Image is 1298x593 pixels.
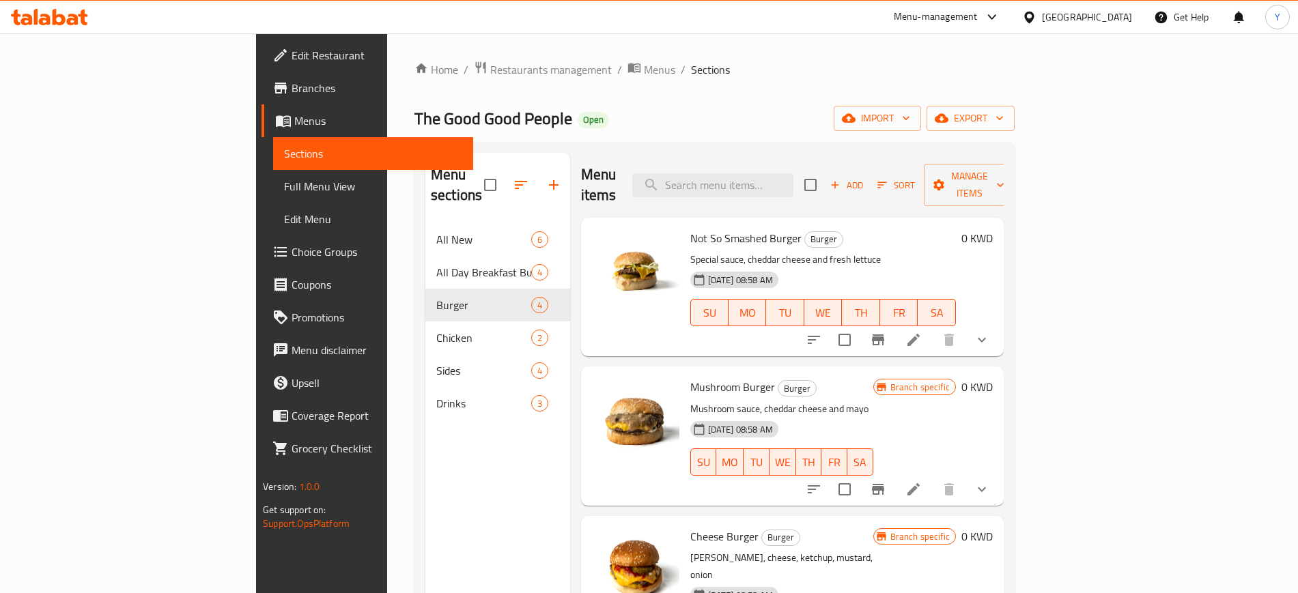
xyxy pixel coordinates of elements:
a: Coverage Report [262,399,472,432]
span: Menus [294,113,462,129]
a: Menu disclaimer [262,334,472,366]
div: All New6 [425,223,570,256]
div: All Day Breakfast Burritos [436,264,531,280]
span: 4 [532,364,548,377]
h6: 0 KWD [961,229,993,248]
svg: Show Choices [974,332,990,348]
span: Y [1275,10,1280,25]
input: search [632,173,793,197]
a: Support.OpsPlatform [263,515,350,532]
div: Open [578,112,609,128]
span: Burger [805,231,843,247]
span: Edit Menu [284,211,462,227]
p: Special sauce, cheddar cheese and fresh lettuce [690,251,956,268]
a: Edit menu item [905,481,922,497]
a: Coupons [262,268,472,301]
span: 1.0.0 [299,478,320,495]
button: WE [804,299,842,326]
a: Menus [262,104,472,137]
span: Sections [284,145,462,162]
div: Menu-management [894,9,978,25]
span: Sides [436,362,531,379]
button: TU [744,448,770,476]
a: Upsell [262,366,472,399]
button: SU [690,299,729,326]
button: Add [825,175,869,196]
a: Edit Restaurant [262,39,472,72]
div: items [531,395,548,411]
span: SU [696,303,723,323]
span: Restaurants management [490,61,612,78]
span: TU [772,303,798,323]
span: Sort sections [505,169,537,201]
span: SA [923,303,950,323]
button: delete [933,323,965,356]
a: Sections [273,137,472,170]
span: Drinks [436,395,531,411]
span: Branches [292,80,462,96]
span: WE [810,303,836,323]
span: 6 [532,233,548,246]
span: Burger [436,297,531,313]
div: Drinks3 [425,387,570,420]
button: MO [716,448,744,476]
button: Branch-specific-item [862,323,894,356]
span: Select all sections [476,171,505,199]
span: Coupons [292,276,462,293]
span: TU [749,452,764,472]
span: export [937,110,1004,127]
button: TH [796,448,822,476]
button: TU [766,299,804,326]
a: Choice Groups [262,235,472,268]
button: sort-choices [798,473,830,506]
span: Select to update [830,475,859,504]
span: FR [886,303,912,323]
span: Branch specific [885,381,955,394]
span: WE [775,452,791,472]
span: Edit Restaurant [292,47,462,63]
button: delete [933,473,965,506]
a: Edit menu item [905,332,922,348]
span: Not So Smashed Burger [690,228,802,248]
span: Open [578,114,609,126]
button: sort-choices [798,323,830,356]
div: items [531,297,548,313]
span: SA [853,452,868,472]
h2: Menu items [581,164,617,205]
span: Chicken [436,330,531,346]
button: Sort [874,175,918,196]
div: Burger4 [425,289,570,321]
span: Manage items [935,168,1004,202]
span: Get support on: [263,501,326,519]
span: Sort items [869,175,924,196]
span: Add [828,177,865,193]
span: 4 [532,266,548,279]
span: Choice Groups [292,244,462,260]
div: Sides4 [425,354,570,387]
span: import [845,110,910,127]
div: Burger [778,380,817,396]
span: Full Menu View [284,178,462,194]
span: TH [847,303,874,323]
button: TH [842,299,879,326]
span: 3 [532,397,548,410]
li: / [681,61,686,78]
p: Mushroom sauce, cheddar cheese and mayo [690,401,873,418]
div: items [531,264,548,280]
button: WE [770,448,796,476]
span: All New [436,231,531,248]
a: Branches [262,72,472,104]
span: Branch specific [885,530,955,543]
button: Manage items [924,164,1015,206]
a: Menus [627,61,675,78]
span: Burger [778,381,816,396]
span: Grocery Checklist [292,440,462,457]
h6: 0 KWD [961,527,993,546]
button: SA [847,448,873,476]
nav: Menu sections [425,218,570,425]
span: MO [734,303,761,323]
button: export [927,106,1015,131]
